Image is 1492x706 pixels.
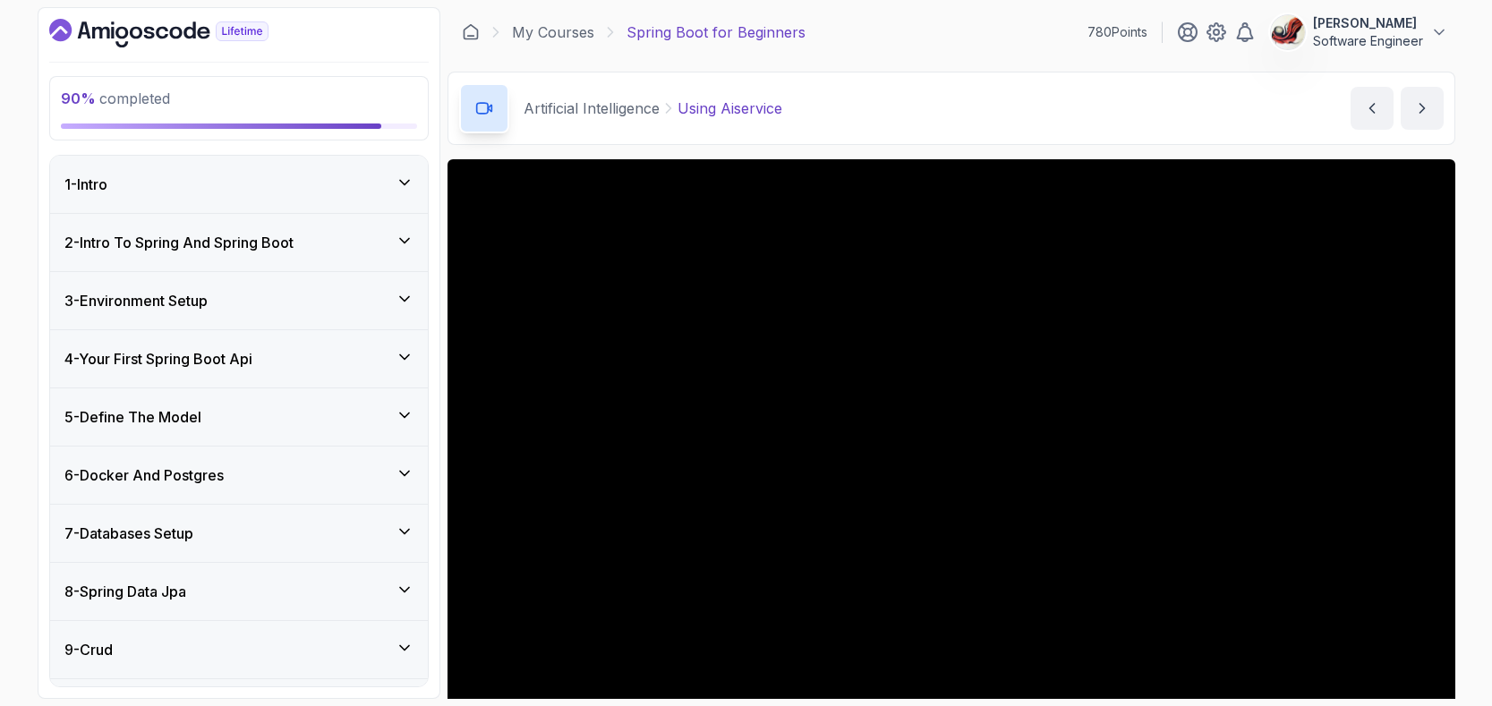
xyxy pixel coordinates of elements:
[64,523,193,544] h3: 7 - Databases Setup
[50,156,428,213] button: 1-Intro
[1270,14,1448,50] button: user profile image[PERSON_NAME]Software Engineer
[50,563,428,620] button: 8-Spring Data Jpa
[1313,32,1423,50] p: Software Engineer
[50,272,428,329] button: 3-Environment Setup
[64,232,294,253] h3: 2 - Intro To Spring And Spring Boot
[50,505,428,562] button: 7-Databases Setup
[1351,87,1394,130] button: previous content
[64,406,201,428] h3: 5 - Define The Model
[61,89,96,107] span: 90 %
[512,21,594,43] a: My Courses
[49,19,310,47] a: Dashboard
[678,98,782,119] p: Using Aiservice
[64,174,107,195] h3: 1 - Intro
[1401,87,1444,130] button: next content
[64,348,252,370] h3: 4 - Your First Spring Boot Api
[50,388,428,446] button: 5-Define The Model
[1087,23,1147,41] p: 780 Points
[64,581,186,602] h3: 8 - Spring Data Jpa
[627,21,806,43] p: Spring Boot for Beginners
[1271,15,1305,49] img: user profile image
[64,639,113,660] h3: 9 - Crud
[50,330,428,387] button: 4-Your First Spring Boot Api
[524,98,660,119] p: Artificial Intelligence
[50,621,428,678] button: 9-Crud
[1381,594,1492,679] iframe: chat widget
[50,447,428,504] button: 6-Docker And Postgres
[64,290,208,311] h3: 3 - Environment Setup
[462,23,480,41] a: Dashboard
[61,89,170,107] span: completed
[1313,14,1423,32] p: [PERSON_NAME]
[50,214,428,271] button: 2-Intro To Spring And Spring Boot
[64,464,224,486] h3: 6 - Docker And Postgres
